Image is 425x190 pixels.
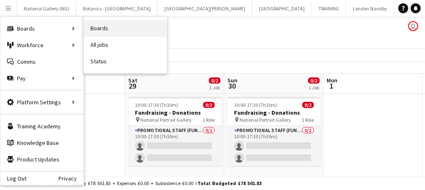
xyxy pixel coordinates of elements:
h3: Fundraising - Donations [228,109,321,116]
span: 10:00-17:30 (7h30m) [135,102,178,108]
a: Boards [84,20,167,37]
button: London Standby [346,0,395,17]
a: Comms [0,53,83,70]
span: 0/2 [203,102,215,108]
button: TRAINING [312,0,346,17]
button: National Gallery (NG) [17,0,76,17]
span: Sun [228,77,238,84]
div: Boards [0,20,83,37]
button: [GEOGRAPHIC_DATA][PERSON_NAME] [158,0,252,17]
app-card-role: Promotional Staff (Fundraiser)0/210:00-17:30 (7h30m) [228,126,321,166]
span: Sat [129,77,138,84]
span: 1 Role [302,117,314,123]
span: National Portrait Gallery [141,117,192,123]
span: 29 [127,81,138,91]
a: Knowledge Base [0,135,83,151]
div: Pay [0,70,83,87]
a: Product Updates [0,151,83,168]
div: Salary £78 501.83 + Expenses £0.00 + Subsistence £0.00 = [73,180,261,186]
div: Platform Settings [0,94,83,111]
app-user-avatar: Claudia Lewis [408,21,418,31]
span: 30 [227,81,238,91]
span: 10:00-17:30 (7h30m) [234,102,278,108]
span: 1 Role [203,117,215,123]
span: 0/2 [209,77,221,84]
app-card-role: Promotional Staff (Fundraiser)0/210:00-17:30 (7h30m) [129,126,222,166]
h3: Fundraising - Donations [129,109,222,116]
app-job-card: 10:00-17:30 (7h30m)0/2Fundraising - Donations National Portrait Gallery1 RolePromotional Staff (F... [228,97,321,166]
div: 1 Job [210,84,220,91]
span: 0/2 [303,102,314,108]
span: Budgeted [13,180,37,186]
a: Log Out [0,175,27,182]
button: Botanics - [GEOGRAPHIC_DATA] [76,0,158,17]
a: Training Academy [0,118,83,135]
span: Total Budgeted £78 501.83 [198,180,261,186]
a: Status [84,53,167,70]
span: Mon [327,77,338,84]
a: Privacy [59,175,83,182]
app-job-card: 10:00-17:30 (7h30m)0/2Fundraising - Donations National Portrait Gallery1 RolePromotional Staff (F... [129,97,222,166]
span: National Portrait Gallery [240,117,291,123]
button: [GEOGRAPHIC_DATA] [252,0,312,17]
span: 1 [326,81,338,91]
div: Workforce [0,37,83,53]
a: All jobs [84,37,167,53]
div: 1 Job [309,84,320,91]
span: 0/2 [308,77,320,84]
